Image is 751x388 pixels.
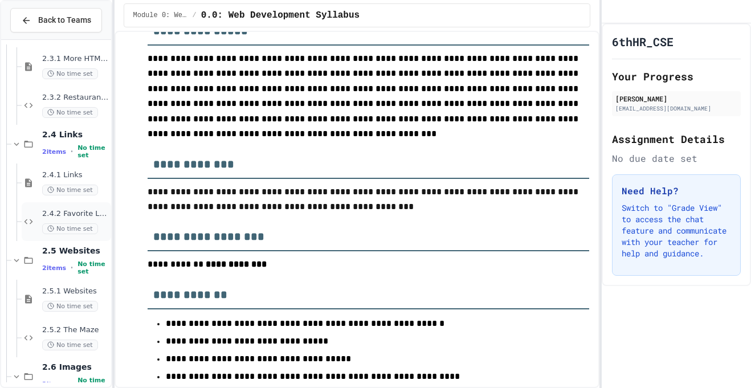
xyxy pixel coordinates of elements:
span: No time set [42,301,98,312]
span: / [193,11,197,20]
span: 2.4.2 Favorite Links [42,209,109,219]
span: No time set [77,144,108,159]
span: 2.3.1 More HTML Tags [42,54,109,64]
span: No time set [42,340,98,350]
h2: Assignment Details [612,131,741,147]
span: No time set [42,223,98,234]
span: No time set [42,185,98,195]
span: No time set [77,260,108,275]
span: 2.6 Images [42,362,109,372]
span: 2.3.2 Restaurant Menu [42,93,109,103]
span: No time set [42,107,98,118]
h2: Your Progress [612,68,741,84]
span: 2 items [42,264,66,272]
h1: 6thHR_CSE [612,34,674,50]
span: No time set [42,68,98,79]
span: Module 0: Welcome to Web Development [133,11,188,20]
button: Back to Teams [10,8,102,32]
span: 2.5.1 Websites [42,287,109,296]
div: [PERSON_NAME] [615,93,737,104]
span: 2.4.1 Links [42,170,109,180]
h3: Need Help? [622,184,731,198]
span: 2.4 Links [42,129,109,140]
span: • [71,263,73,272]
span: 2 items [42,148,66,156]
span: 2.5.2 The Maze [42,325,109,335]
div: [EMAIL_ADDRESS][DOMAIN_NAME] [615,104,737,113]
div: No due date set [612,152,741,165]
span: Back to Teams [38,14,91,26]
span: 2 items [42,381,66,388]
p: Switch to "Grade View" to access the chat feature and communicate with your teacher for help and ... [622,202,731,259]
span: 2.5 Websites [42,246,109,256]
span: • [71,147,73,156]
span: 0.0: Web Development Syllabus [201,9,360,22]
